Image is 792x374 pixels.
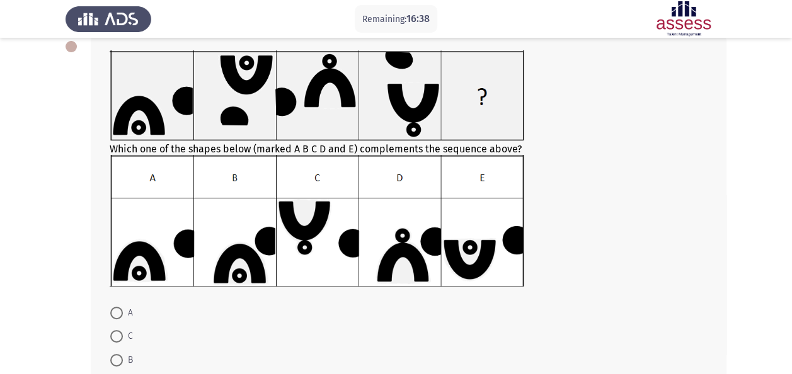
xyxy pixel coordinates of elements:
[110,50,524,140] img: UkFYYV8wOTJfQS5wbmcxNjkxMzg1MzI1MjI4.png
[110,155,524,286] img: UkFYYV8wOTJfQi5wbmcxNjkxMzMwMjc4ODgw.png
[362,11,430,27] p: Remaining:
[406,13,430,25] span: 16:38
[66,1,151,37] img: Assess Talent Management logo
[123,305,133,320] span: A
[123,353,133,368] span: B
[110,50,708,289] div: Which one of the shapes below (marked A B C D and E) complements the sequence above?
[123,329,133,344] span: C
[641,1,726,37] img: Assessment logo of ASSESS Focus 4 Module Assessment (EN/AR) (Advanced - IB)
